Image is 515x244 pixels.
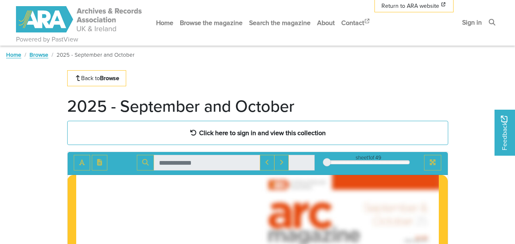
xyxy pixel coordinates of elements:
a: Powered by PastView [16,35,78,44]
input: Search for [154,155,260,170]
strong: Browse [100,74,119,82]
button: Search [137,155,154,170]
a: Browse [29,51,48,59]
span: Return to ARA website [381,2,439,10]
button: Toggle text selection (Alt+T) [74,155,90,170]
a: ARA - ARC Magazine | Powered by PastView logo [16,2,143,37]
a: Home [6,51,21,59]
span: 1 [368,154,370,161]
a: Contact [338,12,374,34]
a: Back toBrowse [67,70,127,86]
strong: Click here to sign in and view this collection [199,128,326,137]
button: Next Match [274,155,289,170]
h1: 2025 - September and October [67,96,295,116]
span: Feedback [499,116,509,151]
button: Full screen mode [424,155,441,170]
a: Would you like to provide feedback? [495,110,515,156]
img: ARA - ARC Magazine | Powered by PastView [16,6,143,32]
button: Open transcription window [92,155,107,170]
button: Previous Match [260,155,275,170]
a: Click here to sign in and view this collection [67,121,448,145]
a: About [314,12,338,34]
div: sheet of 49 [327,154,410,161]
a: Home [153,12,177,34]
a: Search the magazine [246,12,314,34]
a: Sign in [459,12,485,33]
span: 2025 - September and October [57,51,134,59]
a: Browse the magazine [177,12,246,34]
